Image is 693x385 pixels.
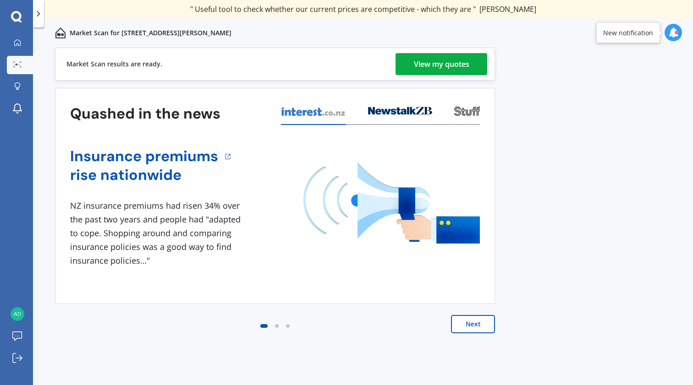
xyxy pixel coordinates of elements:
[70,199,244,267] div: NZ insurance premiums had risen 34% over the past two years and people had "adapted to cope. Shop...
[70,166,218,184] a: rise nationwide
[66,48,162,80] div: Market Scan results are ready.
[70,28,231,38] p: Market Scan for [STREET_ADDRESS][PERSON_NAME]
[11,307,24,321] img: 798285b91dff2b0da3d001d107a0ac54
[396,53,487,75] a: View my quotes
[70,104,220,123] h3: Quashed in the news
[603,28,653,38] div: New notification
[190,5,536,14] div: " Useful tool to check whether our current prices are competitive - which they are "
[414,53,469,75] div: View my quotes
[451,315,495,333] button: Next
[70,147,218,166] a: Insurance premiums
[55,27,66,38] img: home-and-contents.b802091223b8502ef2dd.svg
[479,4,536,14] span: [PERSON_NAME]
[303,163,480,244] img: media image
